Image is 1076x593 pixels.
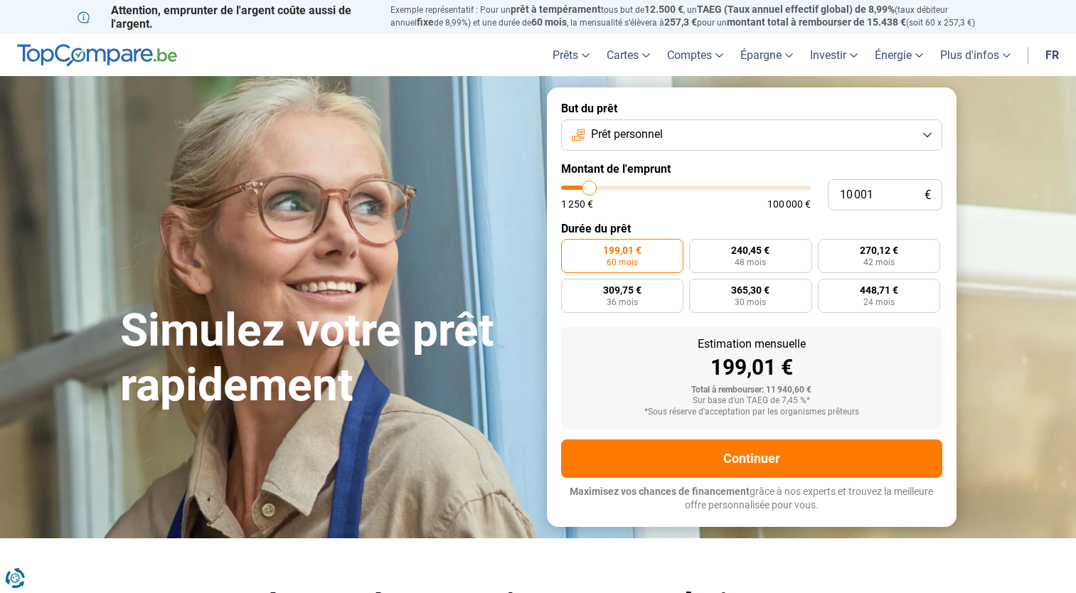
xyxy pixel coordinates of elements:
span: € [925,189,931,201]
button: Continuer [561,439,942,478]
span: 309,75 € [603,285,641,295]
span: 24 mois [863,298,895,306]
span: montant total à rembourser de 15.438 € [727,16,906,28]
span: 448,71 € [860,285,898,295]
a: Énergie [866,34,932,76]
p: Exemple représentatif : Pour un tous but de , un (taux débiteur annuel de 8,99%) et une durée de ... [390,4,999,29]
span: fixe [417,16,434,28]
div: Estimation mensuelle [572,338,931,350]
a: Plus d'infos [932,34,1019,76]
span: 270,12 € [860,245,898,255]
span: 48 mois [735,258,766,267]
span: 240,45 € [731,245,769,255]
span: 100 000 € [767,199,811,209]
label: But du prêt [561,102,942,115]
span: 365,30 € [731,285,769,295]
div: *Sous réserve d'acceptation par les organismes prêteurs [572,407,931,417]
p: grâce à nos experts et trouvez la meilleure offre personnalisée pour vous. [561,485,942,513]
span: prêt à tempérament [511,4,601,15]
span: 60 mois [531,16,567,28]
a: Comptes [659,34,732,76]
label: Durée du prêt [561,222,942,235]
div: Sur base d'un TAEG de 7,45 %* [572,396,931,406]
span: 199,01 € [603,245,641,255]
span: TAEG (Taux annuel effectif global) de 8,99% [697,4,895,15]
h1: Simulez votre prêt rapidement [120,304,530,413]
span: 12.500 € [644,4,683,15]
a: Prêts [544,34,598,76]
div: 199,01 € [572,357,931,378]
a: Investir [801,34,866,76]
span: 257,3 € [664,16,697,28]
label: Montant de l'emprunt [561,162,942,176]
span: Maximisez vos chances de financement [570,486,750,497]
a: Cartes [598,34,659,76]
p: Attention, emprunter de l'argent coûte aussi de l'argent. [78,4,373,31]
span: 60 mois [607,258,638,267]
button: Prêt personnel [561,119,942,151]
span: 1 250 € [561,199,593,209]
a: Épargne [732,34,801,76]
img: TopCompare [17,44,177,67]
span: 36 mois [607,298,638,306]
span: 30 mois [735,298,766,306]
span: 42 mois [863,258,895,267]
div: Total à rembourser: 11 940,60 € [572,385,931,395]
span: Prêt personnel [591,127,663,142]
a: fr [1037,34,1067,76]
